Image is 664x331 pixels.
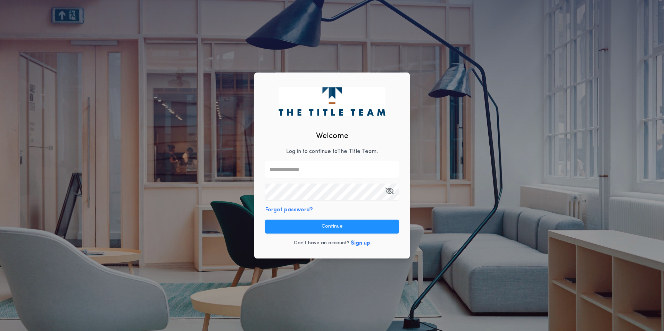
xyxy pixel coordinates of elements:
[286,147,378,156] p: Log in to continue to The Title Team .
[316,130,348,142] h2: Welcome
[265,184,399,200] input: Open Keeper Popup
[385,184,394,200] button: Open Keeper Popup
[265,206,313,214] button: Forgot password?
[265,220,399,234] button: Continue
[294,240,349,247] p: Don't have an account?
[279,87,385,116] img: logo
[351,239,370,247] button: Sign up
